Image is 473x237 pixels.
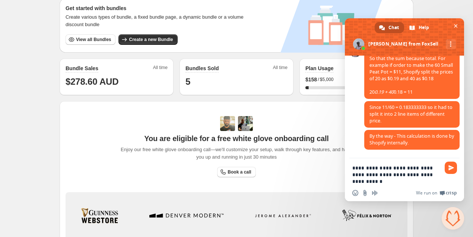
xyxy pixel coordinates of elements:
[66,76,168,88] h1: $278.60 AUD
[446,39,456,49] div: More channels
[445,162,457,174] span: Send
[305,65,333,72] h2: Plan Usage
[442,207,464,230] div: Close chat
[220,116,235,131] img: Adi
[375,22,404,33] div: Chat
[405,22,434,33] div: Help
[185,76,288,88] h1: 5
[388,22,399,33] span: Chat
[76,37,111,43] span: View all Bundles
[144,134,328,143] span: You are eligible for a free white glove onboarding call
[452,22,460,30] span: Close chat
[228,169,251,175] span: Book a call
[66,13,251,28] span: Create various types of bundle, a fixed bundle page, a dynamic bundle or a volume discount bundle
[153,65,168,73] span: All time
[217,167,255,177] a: Book a call
[375,89,394,95] span: 0.19 + 40
[129,37,173,43] span: Create a new Bundle
[66,4,251,12] h3: Get started with bundles
[369,133,454,146] span: By the way - This calculation is done by Shopify internally.
[238,116,253,131] img: Prakhar
[369,104,453,124] span: Since 11/60 = 0.183333333 so it had to split it into 2 line items of different price.
[305,76,317,83] span: $ 158
[446,190,457,196] span: Crisp
[185,65,219,72] h2: Bundles Sold
[66,65,98,72] h2: Bundle Sales
[352,190,358,196] span: Insert an emoji
[419,22,429,33] span: Help
[362,190,368,196] span: Send a file
[66,34,115,45] button: View all Bundles
[416,190,437,196] span: We run on
[117,146,356,161] span: Enjoy our free white glove onboarding call—we'll customize your setup, walk through key features,...
[118,34,177,45] button: Create a new Bundle
[369,55,453,95] span: So that the sum because total. For example if order to make the 60 Small Peat Pot = $11, Shopify ...
[320,77,334,82] span: $5,000
[305,76,407,83] div: /
[352,165,440,185] textarea: Compose your message...
[372,190,378,196] span: Audio message
[416,190,457,196] a: We run onCrisp
[273,65,288,73] span: All time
